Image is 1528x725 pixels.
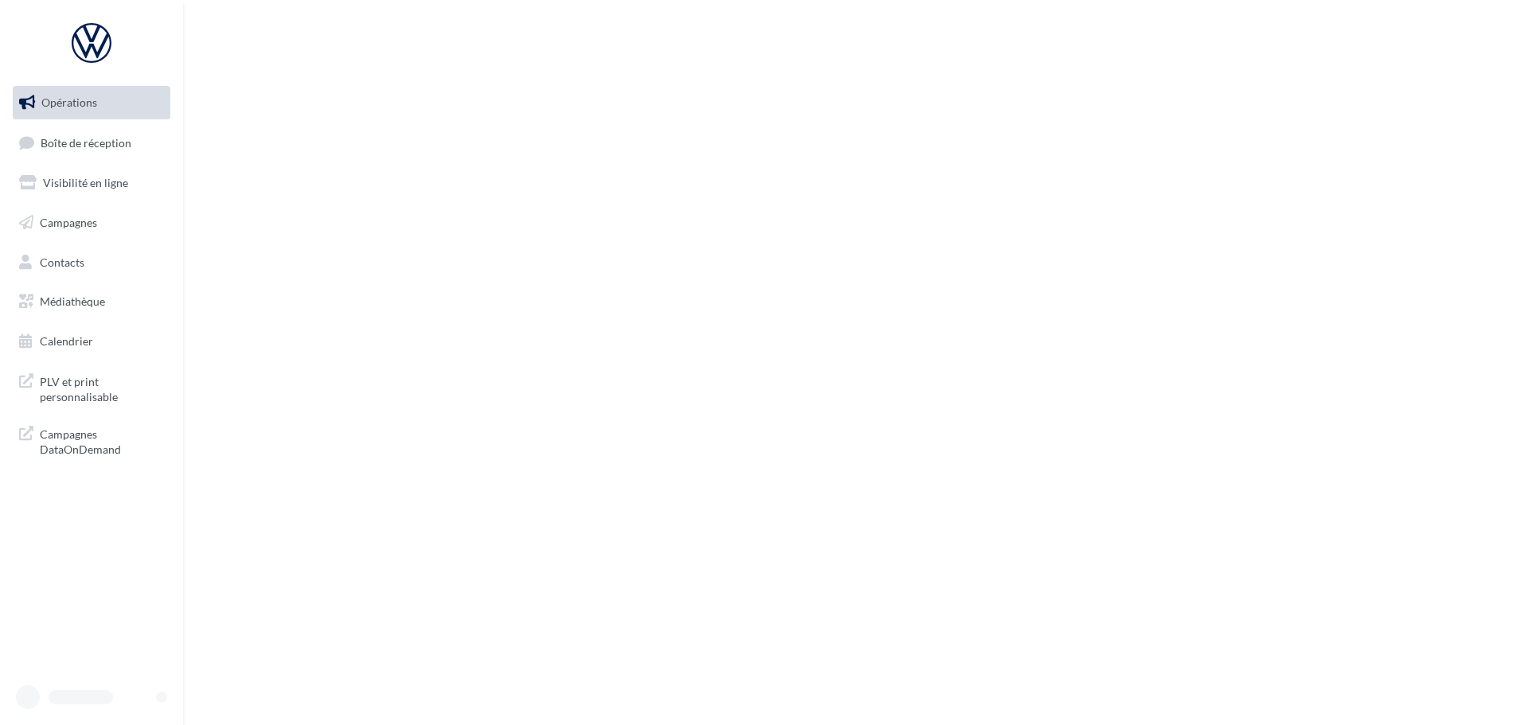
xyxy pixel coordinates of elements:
a: PLV et print personnalisable [10,364,173,411]
a: Contacts [10,246,173,279]
span: Médiathèque [40,294,105,308]
span: Visibilité en ligne [43,176,128,189]
span: Campagnes DataOnDemand [40,423,164,458]
span: Opérations [41,95,97,109]
a: Médiathèque [10,285,173,318]
a: Visibilité en ligne [10,166,173,200]
span: Contacts [40,255,84,268]
a: Calendrier [10,325,173,358]
a: Campagnes [10,206,173,240]
a: Opérations [10,86,173,119]
a: Boîte de réception [10,126,173,160]
a: Campagnes DataOnDemand [10,417,173,464]
span: PLV et print personnalisable [40,371,164,405]
span: Campagnes [40,216,97,229]
span: Boîte de réception [41,135,131,149]
span: Calendrier [40,334,93,348]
